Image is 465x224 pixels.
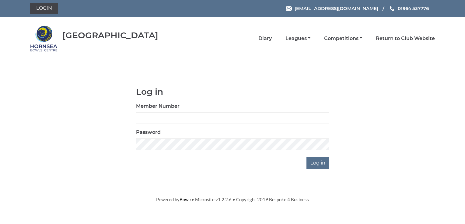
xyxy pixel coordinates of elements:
span: Powered by • Microsite v1.2.2.6 • Copyright 2019 Bespoke 4 Business [156,197,309,202]
a: Bowlr [180,197,191,202]
a: Return to Club Website [376,35,435,42]
a: Diary [258,35,272,42]
h1: Log in [136,87,329,97]
img: Phone us [390,6,394,11]
a: Phone us 01964 537776 [389,5,429,12]
span: [EMAIL_ADDRESS][DOMAIN_NAME] [295,5,378,11]
a: Competitions [324,35,362,42]
div: [GEOGRAPHIC_DATA] [62,31,158,40]
label: Member Number [136,103,180,110]
a: Email [EMAIL_ADDRESS][DOMAIN_NAME] [286,5,378,12]
img: Email [286,6,292,11]
label: Password [136,129,161,136]
img: Hornsea Bowls Centre [30,25,58,52]
input: Log in [306,157,329,169]
span: 01964 537776 [398,5,429,11]
a: Leagues [285,35,310,42]
a: Login [30,3,58,14]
